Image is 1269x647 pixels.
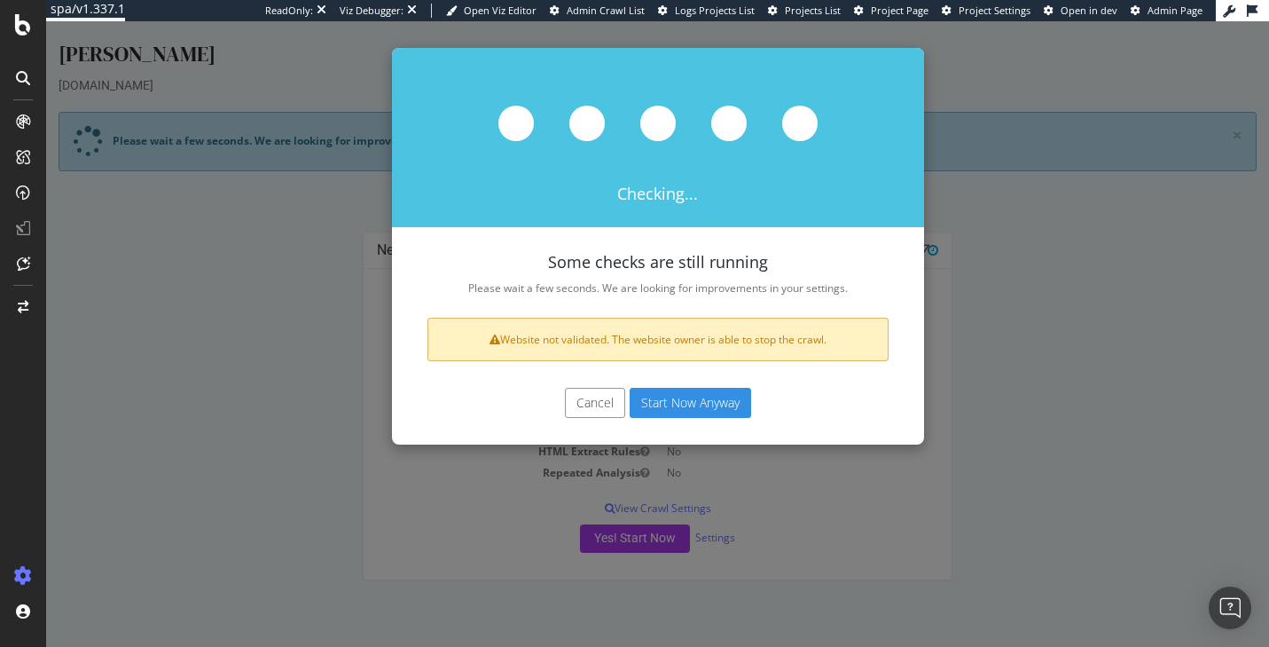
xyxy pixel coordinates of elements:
div: Website not validated. The website owner is able to stop the crawl. [381,296,842,340]
a: Project Settings [942,4,1030,18]
a: Open in dev [1044,4,1117,18]
a: Admin Crawl List [550,4,645,18]
h4: Some checks are still running [381,233,842,250]
a: Logs Projects List [658,4,755,18]
div: Checking... [346,27,878,206]
span: Open in dev [1061,4,1117,17]
a: Projects List [768,4,841,18]
div: Open Intercom Messenger [1209,587,1251,629]
span: Project Page [871,4,928,17]
span: Project Settings [959,4,1030,17]
span: Admin Page [1148,4,1202,17]
a: Admin Page [1131,4,1202,18]
a: Project Page [854,4,928,18]
p: Please wait a few seconds. We are looking for improvements in your settings. [381,259,842,274]
span: Logs Projects List [675,4,755,17]
div: Viz Debugger: [340,4,403,18]
span: Admin Crawl List [567,4,645,17]
button: Start Now Anyway [584,367,705,397]
span: Projects List [785,4,841,17]
span: Open Viz Editor [464,4,537,17]
div: ReadOnly: [265,4,313,18]
a: Open Viz Editor [446,4,537,18]
button: Cancel [519,367,579,397]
